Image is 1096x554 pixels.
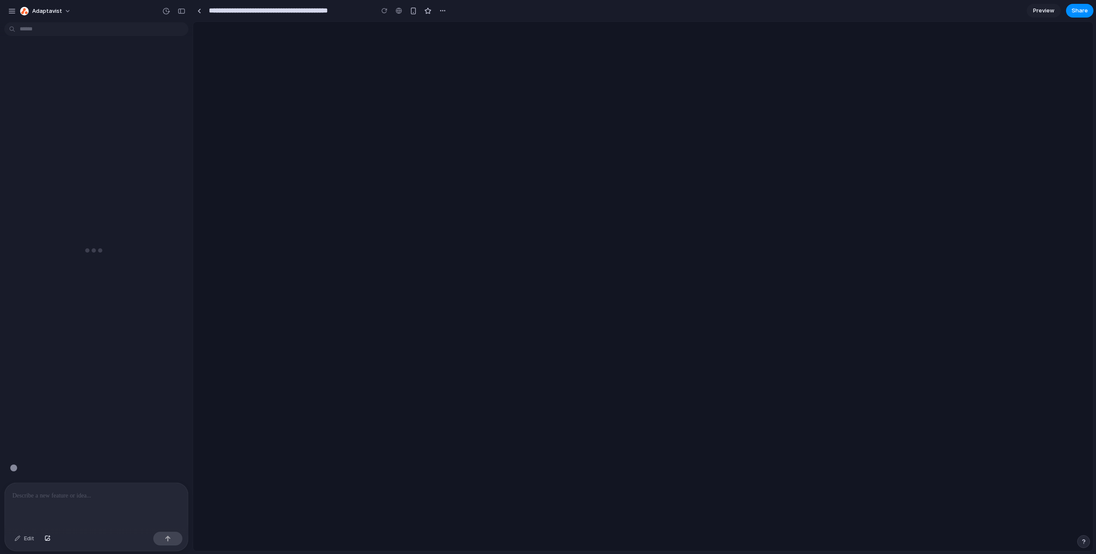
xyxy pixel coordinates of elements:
[1027,4,1061,18] a: Preview
[1072,6,1088,15] span: Share
[32,7,62,15] span: Adaptavist
[1033,6,1054,15] span: Preview
[17,4,75,18] button: Adaptavist
[1066,4,1093,18] button: Share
